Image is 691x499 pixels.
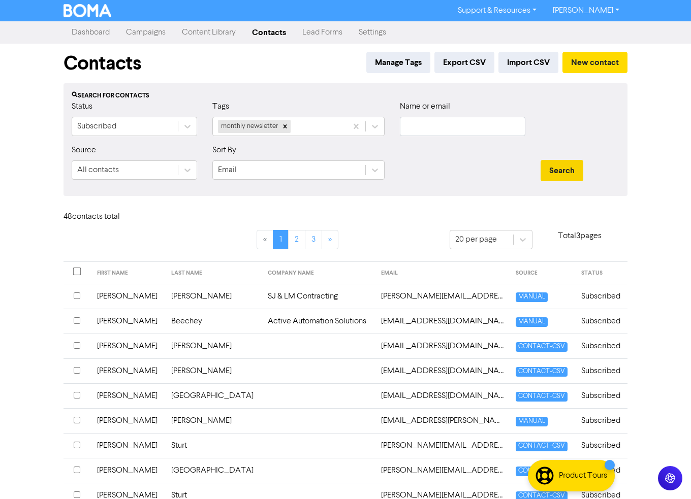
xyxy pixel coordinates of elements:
td: [PERSON_NAME] [165,358,262,383]
div: 20 per page [455,234,497,246]
a: Settings [351,22,394,43]
td: [PERSON_NAME] [91,358,165,383]
button: Manage Tags [366,52,430,73]
div: Subscribed [77,120,116,132]
td: Subscribed [575,458,627,483]
button: New contact [562,52,627,73]
span: CONTACT-CSV [516,392,568,402]
button: Search [541,160,583,181]
td: angela.powys@gmail.com [375,458,510,483]
td: [PERSON_NAME] [91,408,165,433]
a: Dashboard [64,22,118,43]
a: Content Library [174,22,244,43]
th: SOURCE [510,262,575,284]
th: LAST NAME [165,262,262,284]
td: anand.hamid@gmail.com [375,408,510,433]
td: aaron@sjlmcontracting.com.au [375,284,510,309]
a: Lead Forms [294,22,351,43]
a: Campaigns [118,22,174,43]
span: MANUAL [516,292,548,302]
a: Page 1 is your current page [273,230,289,249]
td: admin@stanfoxdesign.com.au [375,383,510,408]
td: Subscribed [575,408,627,433]
td: Active Automation Solutions [262,309,375,334]
button: Export CSV [434,52,494,73]
p: Total 3 pages [532,230,628,242]
label: Sort By [212,144,236,156]
th: COMPANY NAME [262,262,375,284]
td: [PERSON_NAME] [91,284,165,309]
td: Subscribed [575,284,627,309]
span: CONTACT-CSV [516,342,568,352]
td: [PERSON_NAME] [91,458,165,483]
label: Tags [212,101,229,113]
span: CONTACT-CSV [516,467,568,476]
td: SJ & LM Contracting [262,284,375,309]
th: EMAIL [375,262,510,284]
th: STATUS [575,262,627,284]
span: MANUAL [516,317,548,327]
td: admin@passionbusiness.com.au [375,358,510,383]
td: andrew.sturt@sostg.com.au [375,433,510,458]
td: [GEOGRAPHIC_DATA] [165,383,262,408]
label: Name or email [400,101,450,113]
td: [PERSON_NAME] [91,309,165,334]
span: CONTACT-CSV [516,367,568,377]
td: [PERSON_NAME] [91,383,165,408]
div: Search for contacts [72,91,619,101]
th: FIRST NAME [91,262,165,284]
td: [PERSON_NAME] [165,284,262,309]
button: Import CSV [498,52,558,73]
td: admin@aa-s.com.au [375,309,510,334]
img: BOMA Logo [64,4,111,17]
td: admin@casagrandebuilders.com.au [375,334,510,358]
iframe: Chat Widget [640,450,691,499]
span: CONTACT-CSV [516,442,568,451]
h1: Contacts [64,52,141,75]
a: Support & Resources [450,3,545,19]
td: [GEOGRAPHIC_DATA] [165,458,262,483]
label: Status [72,101,92,113]
div: Email [218,164,237,176]
td: Subscribed [575,358,627,383]
td: Sturt [165,433,262,458]
div: All contacts [77,164,119,176]
td: [PERSON_NAME] [91,433,165,458]
a: » [322,230,338,249]
td: [PERSON_NAME] [91,334,165,358]
td: Subscribed [575,383,627,408]
a: Page 2 [288,230,305,249]
span: MANUAL [516,417,548,426]
label: Source [72,144,96,156]
td: Subscribed [575,433,627,458]
a: Contacts [244,22,294,43]
a: Page 3 [305,230,322,249]
td: [PERSON_NAME] [165,334,262,358]
td: Beechey [165,309,262,334]
td: [PERSON_NAME] [165,408,262,433]
td: Subscribed [575,334,627,358]
td: Subscribed [575,309,627,334]
div: monthly newsletter [218,120,279,133]
a: [PERSON_NAME] [545,3,627,19]
h6: 48 contact s total [64,212,145,222]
